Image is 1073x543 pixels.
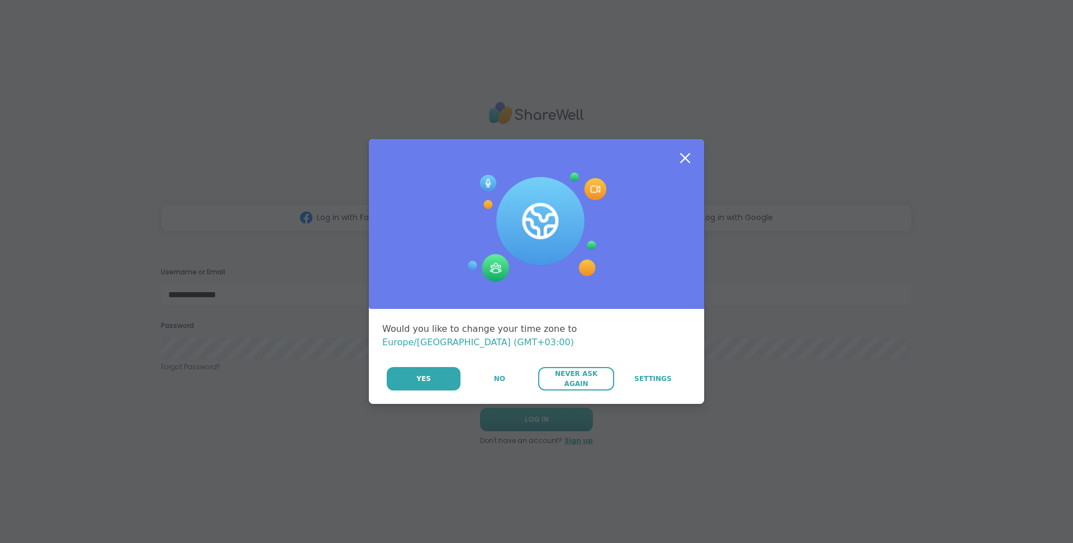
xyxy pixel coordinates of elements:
[387,367,460,390] button: Yes
[467,173,606,282] img: Session Experience
[634,374,672,384] span: Settings
[544,369,608,389] span: Never Ask Again
[538,367,614,390] button: Never Ask Again
[494,374,505,384] span: No
[416,374,431,384] span: Yes
[382,337,574,347] span: Europe/[GEOGRAPHIC_DATA] (GMT+03:00)
[615,367,691,390] a: Settings
[462,367,537,390] button: No
[382,322,691,349] div: Would you like to change your time zone to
